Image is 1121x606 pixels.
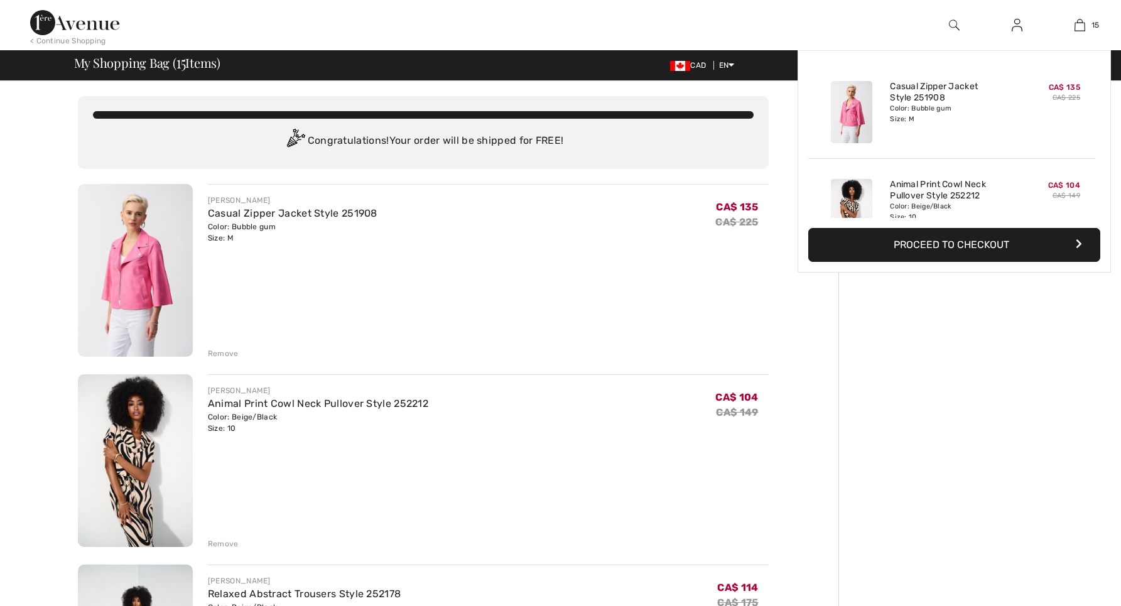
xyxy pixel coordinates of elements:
[78,184,193,357] img: Casual Zipper Jacket Style 251908
[93,129,754,154] div: Congratulations! Your order will be shipped for FREE!
[283,129,308,154] img: Congratulation2.svg
[670,61,690,71] img: Canadian Dollar
[208,575,401,587] div: [PERSON_NAME]
[716,406,758,418] s: CA$ 149
[74,57,221,69] span: My Shopping Bag ( Items)
[890,179,1014,202] a: Animal Print Cowl Neck Pullover Style 252212
[717,582,758,593] span: CA$ 114
[208,411,428,434] div: Color: Beige/Black Size: 10
[715,216,758,228] s: CA$ 225
[890,202,1014,222] div: Color: Beige/Black Size: 10
[831,81,872,143] img: Casual Zipper Jacket Style 251908
[30,10,119,35] img: 1ère Avenue
[890,81,1014,104] a: Casual Zipper Jacket Style 251908
[30,35,106,46] div: < Continue Shopping
[208,385,428,396] div: [PERSON_NAME]
[208,348,239,359] div: Remove
[208,221,377,244] div: Color: Bubble gum Size: M
[1075,18,1085,33] img: My Bag
[1049,18,1110,33] a: 15
[1002,18,1032,33] a: Sign In
[1053,192,1080,200] s: CA$ 149
[176,53,186,70] span: 15
[670,61,711,70] span: CAD
[808,228,1100,262] button: Proceed to Checkout
[716,201,758,213] span: CA$ 135
[208,588,401,600] a: Relaxed Abstract Trousers Style 252178
[1091,19,1100,31] span: 15
[719,61,735,70] span: EN
[208,398,428,409] a: Animal Print Cowl Neck Pullover Style 252212
[1049,83,1080,92] span: CA$ 135
[1012,18,1022,33] img: My Info
[208,538,239,549] div: Remove
[890,104,1014,124] div: Color: Bubble gum Size: M
[831,179,872,241] img: Animal Print Cowl Neck Pullover Style 252212
[208,207,377,219] a: Casual Zipper Jacket Style 251908
[715,391,758,403] span: CA$ 104
[208,195,377,206] div: [PERSON_NAME]
[78,374,193,547] img: Animal Print Cowl Neck Pullover Style 252212
[949,18,960,33] img: search the website
[1053,94,1080,102] s: CA$ 225
[1048,181,1080,190] span: CA$ 104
